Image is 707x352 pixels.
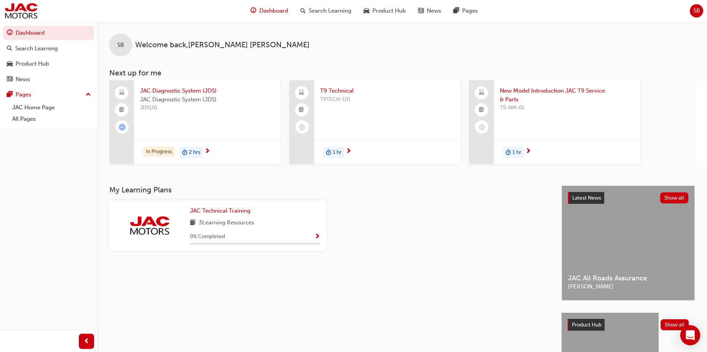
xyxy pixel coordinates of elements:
a: Dashboard [3,26,94,40]
span: search-icon [300,6,306,16]
a: Latest NewsShow allJAC All Roads Assurance[PERSON_NAME] [562,186,695,301]
span: car-icon [7,61,13,67]
div: Product Hub [16,59,49,68]
button: Show Progress [314,232,320,242]
button: Show all [660,192,689,203]
span: next-icon [204,148,210,155]
span: [PERSON_NAME] [568,282,688,291]
span: booktick-icon [479,105,484,115]
a: News [3,72,94,86]
a: T9 TechnicalT9TECH-101duration-icon1 hr [289,80,461,164]
div: Open Intercom Messenger [680,325,701,346]
div: Pages [16,90,31,99]
span: JAC Diagnostic System (JDS) [140,86,275,95]
span: JAC All Roads Assurance [568,274,688,283]
span: News [427,6,441,15]
span: Welcome back , [PERSON_NAME] [PERSON_NAME] [135,41,310,50]
button: DashboardSearch LearningProduct HubNews [3,24,94,88]
span: 3 Learning Resources [199,218,254,228]
button: Show all [661,319,689,330]
span: 1 hr [333,148,342,157]
span: news-icon [7,76,13,83]
span: book-icon [190,218,196,228]
span: prev-icon [84,337,89,346]
a: JAC Diagnostic System (JDS)JAC Diagnostic System (JDS)JDS101In Progressduration-icon2 hrs [109,80,281,164]
span: Dashboard [259,6,288,15]
span: Search Learning [309,6,351,15]
span: car-icon [364,6,369,16]
a: All Pages [9,113,94,125]
span: search-icon [7,45,12,52]
span: booktick-icon [119,105,124,115]
a: guage-iconDashboard [244,3,294,19]
span: duration-icon [182,147,187,157]
span: next-icon [346,148,351,155]
span: laptop-icon [479,88,484,98]
span: SB [117,41,124,50]
span: JAC Diagnostic System (JDS) [140,95,275,104]
a: JAC Technical Training [190,206,254,215]
a: car-iconProduct Hub [357,3,412,19]
div: In Progress [143,147,175,157]
span: duration-icon [326,147,331,157]
span: Product Hub [372,6,406,15]
span: Pages [462,6,478,15]
span: laptop-icon [119,88,124,98]
span: guage-icon [7,30,13,37]
img: jac-portal [129,215,171,236]
span: 0 % Completed [190,232,225,241]
h3: My Learning Plans [109,186,549,194]
span: JAC Technical Training [190,207,251,214]
a: Search Learning [3,42,94,56]
span: learningRecordVerb_NONE-icon [479,124,485,131]
h3: Next up for me [97,69,707,77]
a: JAC Home Page [9,102,94,114]
span: pages-icon [453,6,459,16]
span: up-icon [86,90,91,100]
span: Show Progress [314,234,320,240]
a: New Model Introduction JAC T9 Service & PartsT9-NM-01duration-icon1 hr [469,80,640,164]
a: news-iconNews [412,3,447,19]
span: guage-icon [251,6,256,16]
button: SB [690,4,703,18]
span: JDS101 [140,104,275,112]
a: pages-iconPages [447,3,484,19]
span: New Model Introduction JAC T9 Service & Parts [500,86,634,104]
span: SB [693,6,700,15]
span: learningRecordVerb_NONE-icon [298,124,305,131]
a: Product HubShow all [568,319,689,331]
span: T9-NM-01 [500,104,634,112]
span: Latest News [572,195,601,201]
span: booktick-icon [299,105,304,115]
span: news-icon [418,6,424,16]
a: search-iconSearch Learning [294,3,357,19]
span: next-icon [525,148,531,155]
div: News [16,75,30,84]
div: Search Learning [15,44,58,53]
span: T9 Technical [320,86,455,95]
span: Product Hub [572,322,602,328]
a: Product Hub [3,57,94,71]
span: laptop-icon [299,88,304,98]
span: 1 hr [512,148,521,157]
a: Latest NewsShow all [568,192,688,204]
span: learningRecordVerb_ATTEMPT-icon [119,124,126,131]
span: T9TECH-101 [320,95,455,104]
button: Pages [3,88,94,102]
img: jac-portal [4,2,38,19]
span: duration-icon [506,147,511,157]
span: pages-icon [7,91,13,98]
span: 2 hrs [189,148,200,157]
